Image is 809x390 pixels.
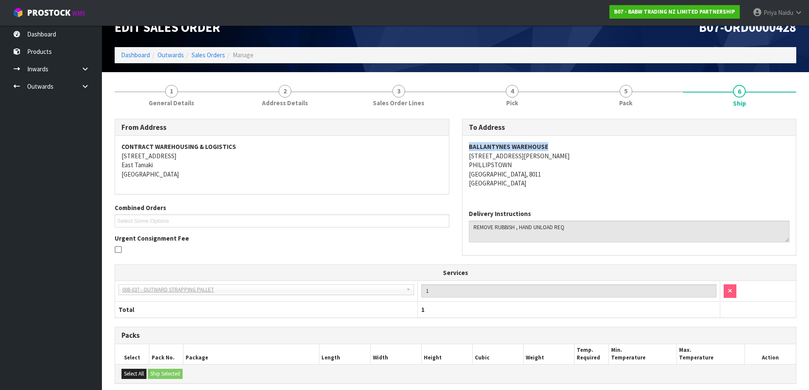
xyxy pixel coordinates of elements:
[469,143,548,151] strong: BALLANTYNES WAREHOUSE
[609,344,677,364] th: Min. Temperature
[733,99,746,108] span: Ship
[149,344,183,364] th: Pack No.
[121,331,789,339] h3: Packs
[392,85,405,98] span: 3
[370,344,421,364] th: Width
[115,301,417,317] th: Total
[121,51,150,59] a: Dashboard
[165,85,178,98] span: 1
[733,85,746,98] span: 6
[506,85,519,98] span: 4
[72,9,85,17] small: WMS
[262,98,308,107] span: Address Details
[699,19,796,35] span: B07-ORD0000428
[115,203,166,212] label: Combined Orders
[614,8,735,15] strong: B07 - BABW TRADING NZ LIMITED PARTNERSHIP
[121,369,147,379] button: Select All
[764,8,777,17] span: Priya
[183,344,319,364] th: Package
[677,344,744,364] th: Max. Temperature
[745,344,796,364] th: Action
[473,344,524,364] th: Cubic
[149,98,194,107] span: General Details
[121,142,443,179] address: [STREET_ADDRESS] East Tamaki [GEOGRAPHIC_DATA]
[115,344,149,364] th: Select
[506,98,518,107] span: Pick
[233,51,254,59] span: Manage
[319,344,370,364] th: Length
[279,85,291,98] span: 2
[421,306,425,314] span: 1
[469,142,790,188] address: [STREET_ADDRESS][PERSON_NAME] PHILLIPSTOWN [GEOGRAPHIC_DATA], 8011 [GEOGRAPHIC_DATA]
[620,85,632,98] span: 5
[122,285,403,295] span: 008-037 - OUTWARD STRAPPING PALLET
[373,98,424,107] span: Sales Order Lines
[609,5,740,19] a: B07 - BABW TRADING NZ LIMITED PARTNERSHIP
[115,265,796,281] th: Services
[121,123,443,132] h3: From Address
[778,8,793,17] span: Naidu
[148,369,183,379] button: Ship Selected
[469,209,531,218] label: Delivery Instructions
[115,19,220,35] span: Edit Sales Order
[192,51,225,59] a: Sales Orders
[121,143,236,151] strong: CONTRACT WAREHOUSING & LOGISTICS
[469,123,790,132] h3: To Address
[27,7,70,18] span: ProStock
[575,344,609,364] th: Temp. Required
[115,234,189,243] label: Urgent Consignment Fee
[524,344,575,364] th: Weight
[158,51,184,59] a: Outwards
[421,344,472,364] th: Height
[619,98,632,107] span: Pack
[13,7,23,18] img: cube-alt.png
